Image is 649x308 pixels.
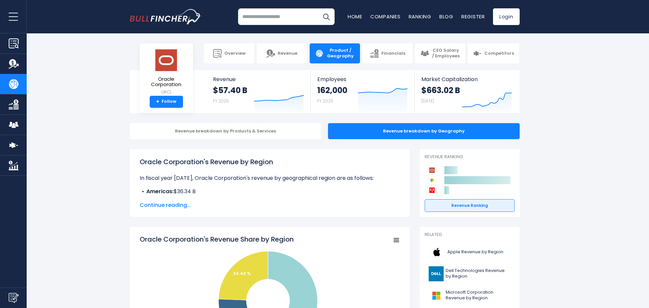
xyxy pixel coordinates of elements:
img: bullfincher logo [130,9,201,24]
b: Asia Pacific: [146,196,179,203]
small: FY 2025 [317,98,333,104]
a: Revenue Ranking [425,199,515,212]
img: Adobe competitors logo [428,186,436,194]
small: FY 2025 [213,98,229,104]
p: Revenue Ranking [425,154,515,160]
a: Product / Geography [310,43,360,63]
span: Revenue [213,76,304,82]
text: 24.43 % [233,270,251,277]
span: Competitors [484,51,514,56]
span: Oracle Corporation [145,76,188,87]
img: Microsoft Corporation competitors logo [428,176,436,184]
a: Blog [439,13,453,20]
span: Apple Revenue by Region [447,249,503,255]
small: ORCL [145,89,188,95]
a: Revenue [257,43,307,63]
a: Apple Revenue by Region [425,243,515,261]
img: Oracle Corporation competitors logo [428,166,436,174]
div: Revenue breakdown by Geography [328,123,520,139]
span: Continue reading... [140,201,400,209]
a: Overview [204,43,254,63]
button: Search [318,8,335,25]
h1: Oracle Corporation's Revenue by Region [140,157,400,167]
div: Revenue breakdown by Products & Services [130,123,321,139]
a: Ranking [409,13,431,20]
a: Dell Technologies Revenue by Region [425,265,515,283]
span: Product / Geography [326,48,355,59]
strong: 162,000 [317,85,347,95]
a: Employees 162,000 FY 2025 [311,70,414,113]
span: Dell Technologies Revenue by Region [446,268,511,279]
a: Home [348,13,362,20]
a: +Follow [150,96,183,108]
tspan: Oracle Corporation's Revenue Share by Region [140,235,294,244]
span: Market Capitalization [421,76,512,82]
li: $7.04 B [140,196,400,204]
a: CEO Salary / Employees [415,43,465,63]
p: Related [425,232,515,238]
a: Go to homepage [130,9,201,24]
p: In fiscal year [DATE], Oracle Corporation's revenue by geographical region are as follows: [140,174,400,182]
li: $36.34 B [140,188,400,196]
a: Market Capitalization $663.02 B [DATE] [415,70,519,113]
span: Microsoft Corporation Revenue by Region [446,290,511,301]
span: Employees [317,76,408,82]
img: AAPL logo [429,245,445,260]
span: Financials [381,51,405,56]
a: Revenue $57.40 B FY 2025 [206,70,311,113]
b: Americas: [146,188,174,195]
span: Overview [224,51,246,56]
strong: $663.02 B [421,85,460,95]
strong: + [156,99,159,105]
a: Oracle Corporation ORCL [145,49,188,96]
a: Financials [362,43,413,63]
strong: $57.40 B [213,85,247,95]
a: Competitors [468,43,519,63]
a: Register [461,13,485,20]
a: Companies [370,13,401,20]
small: [DATE] [421,98,434,104]
a: Microsoft Corporation Revenue by Region [425,286,515,305]
span: CEO Salary / Employees [432,48,460,59]
img: DELL logo [429,266,444,281]
span: Revenue [278,51,297,56]
a: Login [493,8,520,25]
img: MSFT logo [429,288,444,303]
